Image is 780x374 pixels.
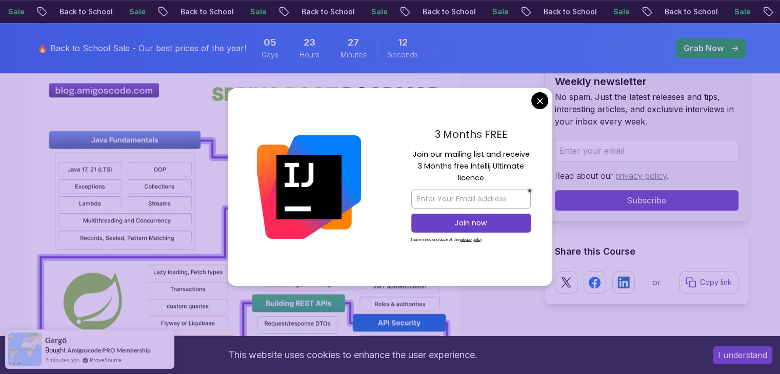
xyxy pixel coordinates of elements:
h2: Share this Course [555,244,738,259]
p: Back to School [29,7,98,17]
p: Back to School [392,7,462,17]
span: Gergő [45,336,67,345]
span: 27 Minutes [348,35,359,50]
button: Subscribe [555,190,738,211]
p: No spam. Just the latest releases and tips, interesting articles, and exclusive interviews in you... [555,91,738,128]
p: Sale [341,7,373,17]
a: ProveSource [90,356,122,364]
p: Sale [462,7,494,17]
p: Sale [219,7,252,17]
span: Bought [45,346,66,354]
span: 5 Days [264,35,276,50]
span: Minutes [341,50,367,60]
span: 23 Hours [304,35,315,50]
p: Sale [98,7,131,17]
p: Sale [583,7,615,17]
input: Enter your email [555,140,738,161]
p: Back to School [271,7,341,17]
a: privacy policy [615,171,667,181]
p: Back to School [150,7,219,17]
p: Read about our . [555,170,738,182]
p: Grab Now [684,42,724,54]
h2: Weekly newsletter [555,74,738,89]
p: Back to School [513,7,583,17]
span: 7 minutes ago [45,356,79,364]
span: Seconds [388,50,418,60]
button: Copy link [679,271,738,294]
span: 12 Seconds [398,35,408,50]
p: 🔥 Back to School Sale - Our best prices of the year! [37,42,246,54]
p: Sale [704,7,736,17]
span: Hours [299,50,319,60]
div: This website uses cookies to enhance the user experience. [8,344,697,366]
button: Accept cookies [713,346,772,364]
p: Copy link [700,277,732,287]
p: or [652,276,661,288]
span: Days [262,50,278,60]
p: Back to School [634,7,704,17]
img: provesource social proof notification image [8,333,42,366]
a: Amigoscode PRO Membership [67,346,151,354]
